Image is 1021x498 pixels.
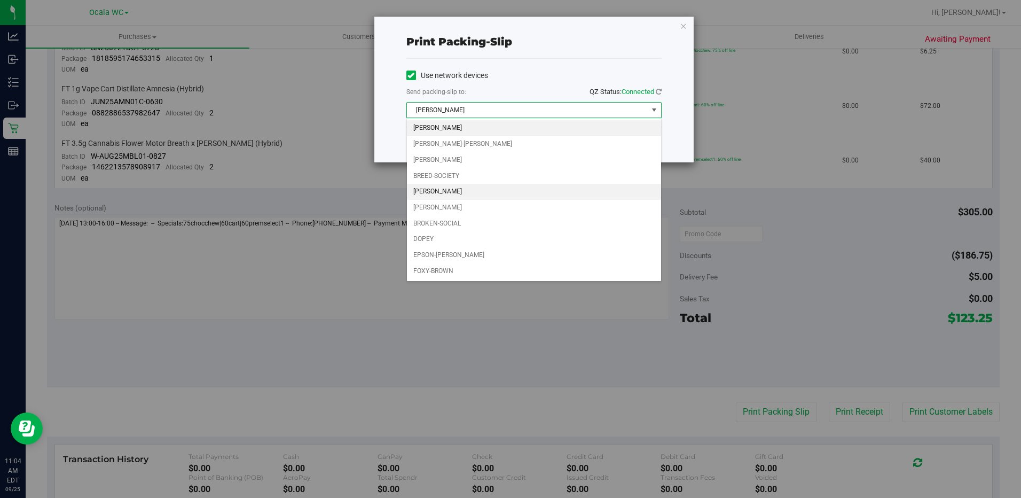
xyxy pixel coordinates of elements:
li: BROKEN-SOCIAL [407,216,661,232]
span: QZ Status: [590,88,662,96]
li: BREED-SOCIETY [407,168,661,184]
li: [PERSON_NAME] [407,120,661,136]
li: FOXY-BROWN [407,263,661,279]
li: [PERSON_NAME] [407,184,661,200]
label: Use network devices [406,70,488,81]
iframe: Resource center [11,413,43,445]
li: DOPEY [407,231,661,247]
span: [PERSON_NAME] [407,103,648,118]
li: EPSON-[PERSON_NAME] [407,247,661,263]
li: [PERSON_NAME]-[PERSON_NAME] [407,136,661,152]
span: Print packing-slip [406,35,512,48]
span: select [647,103,661,118]
li: [PERSON_NAME] [407,200,661,216]
label: Send packing-slip to: [406,87,466,97]
span: Connected [622,88,654,96]
li: [PERSON_NAME] [407,152,661,168]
